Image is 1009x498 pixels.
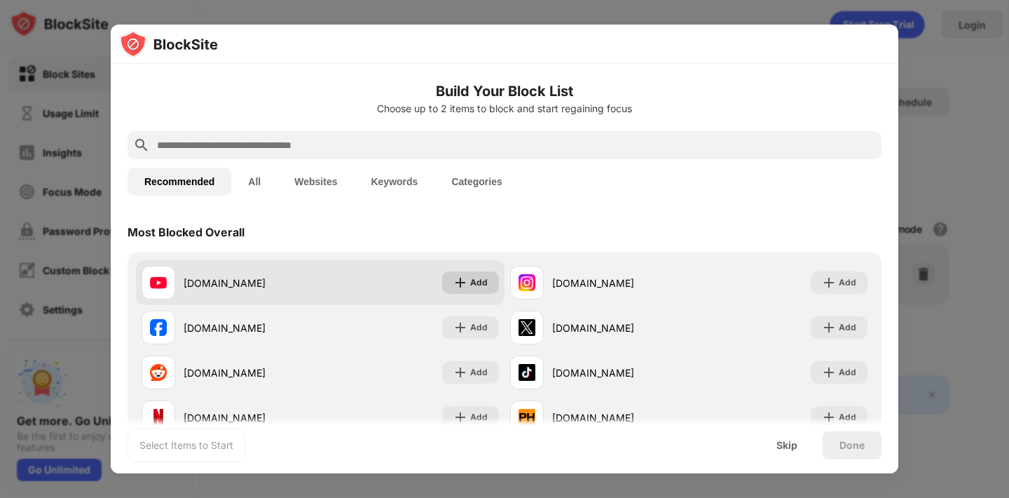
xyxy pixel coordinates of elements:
div: [DOMAIN_NAME] [552,410,689,425]
div: [DOMAIN_NAME] [552,365,689,380]
img: favicons [519,364,535,381]
img: favicons [519,274,535,291]
div: [DOMAIN_NAME] [184,276,320,290]
img: favicons [519,319,535,336]
img: favicons [150,274,167,291]
h6: Build Your Block List [128,81,881,102]
div: [DOMAIN_NAME] [184,321,320,335]
div: Add [839,365,856,379]
div: Most Blocked Overall [128,225,245,239]
div: Add [470,410,488,424]
div: Add [470,365,488,379]
button: Categories [434,168,519,196]
div: Skip [776,440,797,451]
div: [DOMAIN_NAME] [184,410,320,425]
img: favicons [519,409,535,426]
img: favicons [150,409,167,426]
div: Add [839,276,856,290]
button: All [231,168,277,196]
div: Add [839,321,856,335]
button: Recommended [128,168,231,196]
div: Choose up to 2 items to block and start regaining focus [128,103,881,114]
div: Add [470,276,488,290]
div: Add [839,410,856,424]
div: [DOMAIN_NAME] [552,321,689,335]
div: Select Items to Start [139,438,233,452]
img: search.svg [133,137,150,154]
img: favicons [150,319,167,336]
img: logo-blocksite.svg [119,30,218,58]
div: [DOMAIN_NAME] [184,365,320,380]
button: Websites [277,168,354,196]
button: Keywords [354,168,434,196]
div: Done [839,440,865,451]
img: favicons [150,364,167,381]
div: [DOMAIN_NAME] [552,276,689,290]
div: Add [470,321,488,335]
